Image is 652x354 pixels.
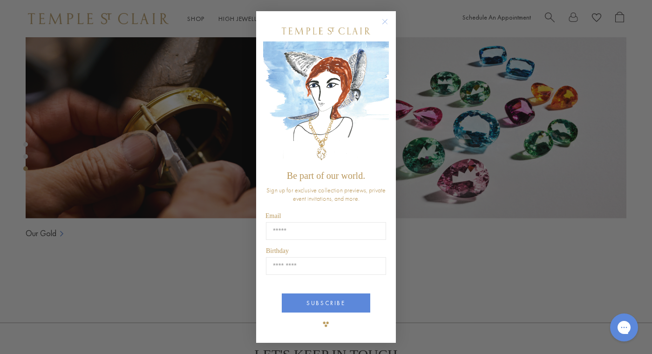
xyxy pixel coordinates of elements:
span: Be part of our world. [287,170,365,181]
iframe: Gorgias live chat messenger [605,310,643,345]
img: Temple St. Clair [282,27,370,34]
button: Close dialog [384,20,395,32]
input: Email [266,222,386,240]
span: Birthday [266,247,289,254]
img: TSC [317,315,335,334]
span: Email [265,212,281,219]
img: c4a9eb12-d91a-4d4a-8ee0-386386f4f338.jpeg [263,41,389,166]
button: SUBSCRIBE [282,293,370,313]
span: Sign up for exclusive collection previews, private event invitations, and more. [266,186,386,203]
